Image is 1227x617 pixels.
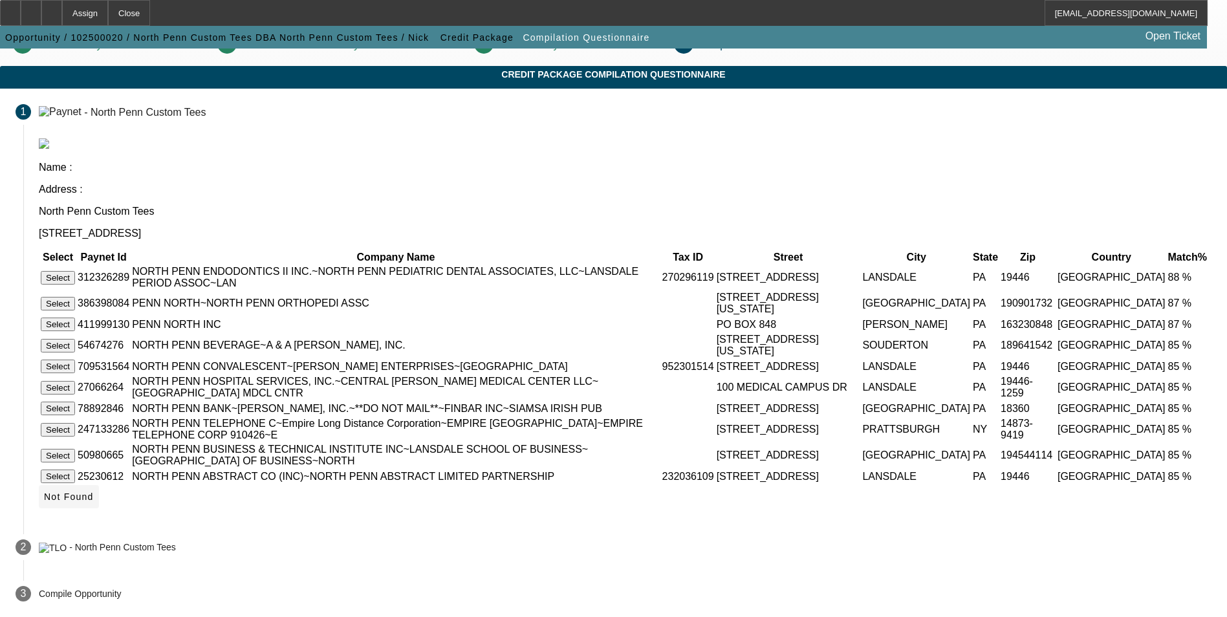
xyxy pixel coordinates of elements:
td: [STREET_ADDRESS] [716,359,861,374]
td: [GEOGRAPHIC_DATA] [1057,417,1166,442]
p: Name : [39,162,1211,173]
td: [STREET_ADDRESS] [716,265,861,290]
td: PA [972,291,999,316]
td: [PERSON_NAME] [862,317,971,332]
td: [GEOGRAPHIC_DATA] [1057,375,1166,400]
th: Street [716,251,861,264]
div: - North Penn Custom Tees [84,106,206,117]
td: 14873-9419 [1000,417,1056,442]
td: 85 % [1167,469,1208,484]
td: NORTH PENN BUSINESS & TECHNICAL INSTITUTE INC~LANSDALE SCHOOL OF BUSINESS~[GEOGRAPHIC_DATA] OF BU... [131,443,660,468]
button: Select [41,297,75,310]
td: NORTH PENN BEVERAGE~A & A [PERSON_NAME], INC. [131,333,660,358]
td: [STREET_ADDRESS] [716,443,861,468]
button: Select [41,339,75,352]
button: Not Found [39,485,99,508]
button: Compilation Questionnaire [519,26,653,49]
td: PA [972,265,999,290]
td: LANSDALE [862,265,971,290]
td: 50980665 [77,443,130,468]
td: 194544114 [1000,443,1056,468]
td: PRATTSBURGH [862,417,971,442]
td: NORTH PENN HOSPITAL SERVICES, INC.~CENTRAL [PERSON_NAME] MEDICAL CENTER LLC~[GEOGRAPHIC_DATA] MDC... [131,375,660,400]
img: paynet_logo.jpg [39,138,49,149]
a: Open Ticket [1140,25,1206,47]
th: Match% [1167,251,1208,264]
td: 25230612 [77,469,130,484]
td: LANSDALE [862,359,971,374]
td: [STREET_ADDRESS][US_STATE] [716,333,861,358]
p: Compile Opportunity [39,589,122,599]
img: Paynet [39,106,81,118]
td: NORTH PENN ENDODONTICS II INC.~NORTH PENN PEDIATRIC DENTAL ASSOCIATES, LLC~LANSDALE PERIOD ASSOC~LAN [131,265,660,290]
td: 88 % [1167,265,1208,290]
td: [GEOGRAPHIC_DATA] [1057,265,1166,290]
td: [STREET_ADDRESS] [716,417,861,442]
td: 952301514 [662,359,715,374]
td: [GEOGRAPHIC_DATA] [862,401,971,416]
th: Zip [1000,251,1056,264]
th: State [972,251,999,264]
td: 85 % [1167,417,1208,442]
td: PA [972,443,999,468]
td: 19446-1259 [1000,375,1056,400]
button: Select [41,318,75,331]
p: Address : [39,184,1211,195]
td: 709531564 [77,359,130,374]
td: PENN NORTH INC [131,317,660,332]
td: PA [972,375,999,400]
button: Select [41,381,75,395]
td: 190901732 [1000,291,1056,316]
button: Select [41,470,75,483]
p: North Penn Custom Tees [39,206,1211,217]
td: 163230848 [1000,317,1056,332]
td: [GEOGRAPHIC_DATA] [1057,333,1166,358]
td: 19446 [1000,265,1056,290]
td: 386398084 [77,291,130,316]
button: Select [41,402,75,415]
td: 411999130 [77,317,130,332]
th: Select [40,251,76,264]
td: PA [972,469,999,484]
td: [GEOGRAPHIC_DATA] [1057,317,1166,332]
button: Select [41,449,75,462]
td: 189641542 [1000,333,1056,358]
td: PA [972,333,999,358]
td: PA [972,317,999,332]
p: [STREET_ADDRESS] [39,228,1211,239]
button: Credit Package [437,26,517,49]
td: PA [972,359,999,374]
td: NORTH PENN CONVALESCENT~[PERSON_NAME] ENTERPRISES~[GEOGRAPHIC_DATA] [131,359,660,374]
span: 2 [21,541,27,553]
button: Select [41,423,75,437]
td: [GEOGRAPHIC_DATA] [1057,401,1166,416]
td: 19446 [1000,359,1056,374]
td: [GEOGRAPHIC_DATA] [1057,469,1166,484]
td: 232036109 [662,469,715,484]
td: NORTH PENN ABSTRACT CO (INC)~NORTH PENN ABSTRACT LIMITED PARTNERSHIP [131,469,660,484]
td: PENN NORTH~NORTH PENN ORTHOPEDI ASSC [131,291,660,316]
td: LANSDALE [862,375,971,400]
span: Credit Package Compilation Questionnaire [10,69,1217,80]
td: 85 % [1167,443,1208,468]
button: Select [41,360,75,373]
button: Select [41,271,75,285]
th: Paynet Id [77,251,130,264]
td: [STREET_ADDRESS] [716,469,861,484]
td: NY [972,417,999,442]
td: 270296119 [662,265,715,290]
td: PA [972,401,999,416]
td: SOUDERTON [862,333,971,358]
th: Country [1057,251,1166,264]
td: 27066264 [77,375,130,400]
th: Company Name [131,251,660,264]
span: Opportunity / 102500020 / North Penn Custom Tees DBA North Penn Custom Tees / Nick [5,32,429,43]
td: 85 % [1167,401,1208,416]
td: 78892846 [77,401,130,416]
td: NORTH PENN TELEPHONE C~Empire Long Distance Corporation~EMPIRE [GEOGRAPHIC_DATA]~EMPIRE TELEPHONE... [131,417,660,442]
td: 18360 [1000,401,1056,416]
td: 247133286 [77,417,130,442]
td: 85 % [1167,375,1208,400]
td: LANSDALE [862,469,971,484]
span: 1 [21,106,27,118]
